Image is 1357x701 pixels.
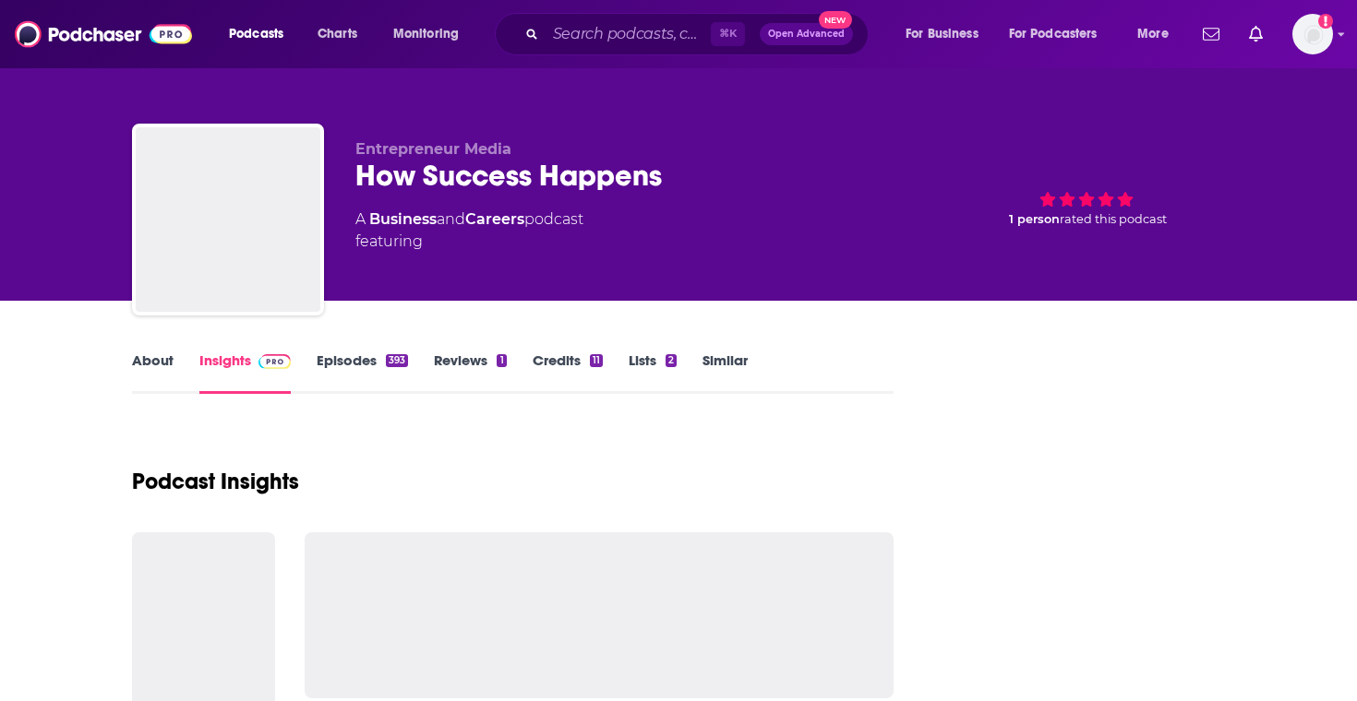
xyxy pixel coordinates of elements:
[1195,18,1227,50] a: Show notifications dropdown
[15,17,192,52] img: Podchaser - Follow, Share and Rate Podcasts
[216,19,307,49] button: open menu
[132,468,299,495] h1: Podcast Insights
[948,140,1225,255] div: 1 personrated this podcast
[229,21,283,47] span: Podcasts
[1009,21,1098,47] span: For Podcasters
[666,354,677,367] div: 2
[355,140,511,158] span: Entrepreneur Media
[768,30,845,39] span: Open Advanced
[703,351,748,394] a: Similar
[893,19,1002,49] button: open menu
[132,351,174,394] a: About
[1009,212,1060,226] span: 1 person
[819,11,852,29] span: New
[1318,14,1333,29] svg: Add a profile image
[590,354,603,367] div: 11
[1242,18,1270,50] a: Show notifications dropdown
[317,351,408,394] a: Episodes393
[437,210,465,228] span: and
[369,210,437,228] a: Business
[906,21,979,47] span: For Business
[760,23,853,45] button: Open AdvancedNew
[546,19,711,49] input: Search podcasts, credits, & more...
[1292,14,1333,54] button: Show profile menu
[1292,14,1333,54] img: User Profile
[465,210,524,228] a: Careers
[318,21,357,47] span: Charts
[386,354,408,367] div: 393
[533,351,603,394] a: Credits11
[497,354,506,367] div: 1
[711,22,745,46] span: ⌘ K
[1292,14,1333,54] span: Logged in as redsetterpr
[306,19,368,49] a: Charts
[1060,212,1167,226] span: rated this podcast
[393,21,459,47] span: Monitoring
[629,351,677,394] a: Lists2
[512,13,886,55] div: Search podcasts, credits, & more...
[1124,19,1192,49] button: open menu
[199,351,291,394] a: InsightsPodchaser Pro
[355,231,583,253] span: featuring
[997,19,1124,49] button: open menu
[1137,21,1169,47] span: More
[355,208,583,253] div: A podcast
[380,19,483,49] button: open menu
[434,351,506,394] a: Reviews1
[258,354,291,369] img: Podchaser Pro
